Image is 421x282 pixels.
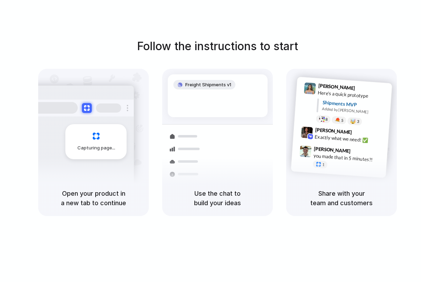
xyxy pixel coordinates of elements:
span: 8 [325,117,328,121]
span: 9:41 AM [357,85,372,93]
div: Here's a quick prototype [318,89,388,101]
span: Freight Shipments v1 [185,81,231,88]
h5: Share with your team and customers [295,189,388,208]
div: Added by [PERSON_NAME] [322,106,386,116]
div: 🤯 [350,119,356,124]
div: Exactly what we need! ✅ [315,133,385,145]
div: you made that in 5 minutes?! [313,152,383,164]
span: 1 [322,163,325,167]
h1: Follow the instructions to start [137,38,298,55]
span: 9:47 AM [353,148,367,156]
div: Shipments MVP [322,99,387,110]
span: [PERSON_NAME] [318,82,355,92]
h5: Open your product in a new tab to continue [47,189,140,208]
span: 5 [341,119,344,122]
span: [PERSON_NAME] [314,145,351,155]
span: 9:42 AM [354,129,368,137]
span: Capturing page [77,145,116,152]
h5: Use the chat to build your ideas [171,189,264,208]
span: [PERSON_NAME] [315,126,352,136]
span: 3 [357,120,359,123]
